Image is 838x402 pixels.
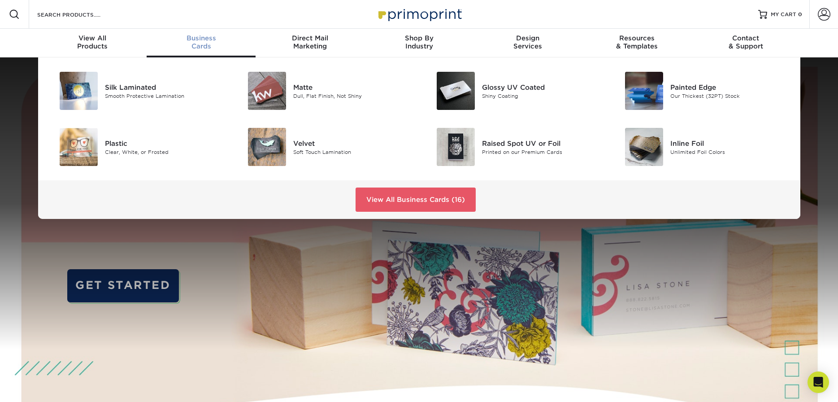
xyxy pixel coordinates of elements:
[105,92,224,100] div: Smooth Protective Lamination
[256,34,365,50] div: Marketing
[670,148,789,156] div: Unlimited Foil Colors
[293,82,412,92] div: Matte
[248,72,286,110] img: Matte Business Cards
[482,82,601,92] div: Glossy UV Coated
[482,148,601,156] div: Printed on our Premium Cards
[691,34,800,50] div: & Support
[293,148,412,156] div: Soft Touch Lamination
[147,29,256,57] a: BusinessCards
[38,29,147,57] a: View AllProducts
[625,128,663,166] img: Inline Foil Business Cards
[670,82,789,92] div: Painted Edge
[426,68,601,114] a: Glossy UV Coated Business Cards Glossy UV Coated Shiny Coating
[582,34,691,50] div: & Templates
[256,29,365,57] a: Direct MailMarketing
[365,34,473,42] span: Shop By
[482,138,601,148] div: Raised Spot UV or Foil
[365,29,473,57] a: Shop ByIndustry
[691,34,800,42] span: Contact
[473,34,582,42] span: Design
[437,128,475,166] img: Raised Spot UV or Foil Business Cards
[293,138,412,148] div: Velvet
[105,138,224,148] div: Plastic
[670,138,789,148] div: Inline Foil
[36,9,124,20] input: SEARCH PRODUCTS.....
[473,34,582,50] div: Services
[473,29,582,57] a: DesignServices
[365,34,473,50] div: Industry
[293,92,412,100] div: Dull, Flat Finish, Not Shiny
[670,92,789,100] div: Our Thickest (32PT) Stock
[426,124,601,170] a: Raised Spot UV or Foil Business Cards Raised Spot UV or Foil Printed on our Premium Cards
[49,68,224,114] a: Silk Laminated Business Cards Silk Laminated Smooth Protective Lamination
[105,82,224,92] div: Silk Laminated
[38,34,147,50] div: Products
[771,11,796,18] span: MY CART
[437,72,475,110] img: Glossy UV Coated Business Cards
[798,11,802,17] span: 0
[256,34,365,42] span: Direct Mail
[38,34,147,42] span: View All
[482,92,601,100] div: Shiny Coating
[248,128,286,166] img: Velvet Business Cards
[582,34,691,42] span: Resources
[60,72,98,110] img: Silk Laminated Business Cards
[356,188,476,212] a: View All Business Cards (16)
[237,68,412,114] a: Matte Business Cards Matte Dull, Flat Finish, Not Shiny
[105,148,224,156] div: Clear, White, or Frosted
[691,29,800,57] a: Contact& Support
[147,34,256,50] div: Cards
[582,29,691,57] a: Resources& Templates
[374,4,464,24] img: Primoprint
[808,371,829,393] div: Open Intercom Messenger
[614,68,790,114] a: Painted Edge Business Cards Painted Edge Our Thickest (32PT) Stock
[147,34,256,42] span: Business
[614,124,790,170] a: Inline Foil Business Cards Inline Foil Unlimited Foil Colors
[237,124,412,170] a: Velvet Business Cards Velvet Soft Touch Lamination
[49,124,224,170] a: Plastic Business Cards Plastic Clear, White, or Frosted
[625,72,663,110] img: Painted Edge Business Cards
[60,128,98,166] img: Plastic Business Cards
